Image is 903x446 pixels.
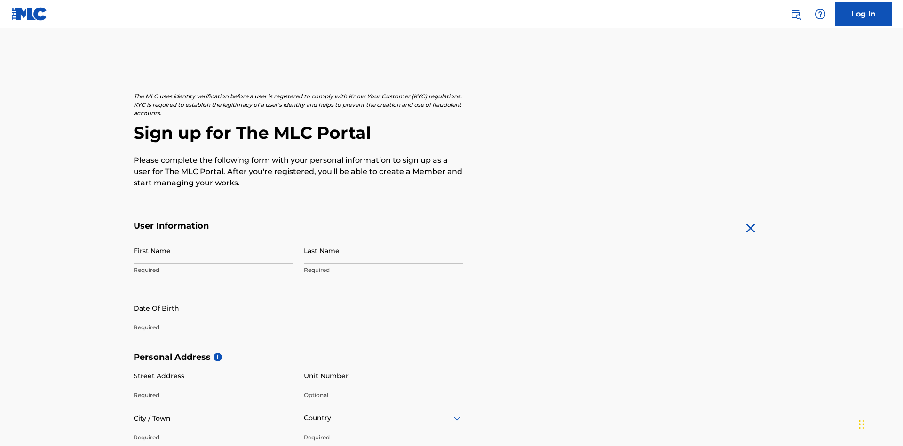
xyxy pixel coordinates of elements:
[134,266,293,274] p: Required
[304,391,463,399] p: Optional
[134,155,463,189] p: Please complete the following form with your personal information to sign up as a user for The ML...
[134,352,769,363] h5: Personal Address
[134,323,293,332] p: Required
[786,5,805,24] a: Public Search
[856,401,903,446] iframe: Chat Widget
[134,221,463,231] h5: User Information
[743,221,758,236] img: close
[835,2,892,26] a: Log In
[811,5,830,24] div: Help
[134,391,293,399] p: Required
[859,410,864,438] div: Drag
[304,433,463,442] p: Required
[134,433,293,442] p: Required
[790,8,801,20] img: search
[214,353,222,361] span: i
[11,7,48,21] img: MLC Logo
[134,122,769,143] h2: Sign up for The MLC Portal
[304,266,463,274] p: Required
[134,92,463,118] p: The MLC uses identity verification before a user is registered to comply with Know Your Customer ...
[815,8,826,20] img: help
